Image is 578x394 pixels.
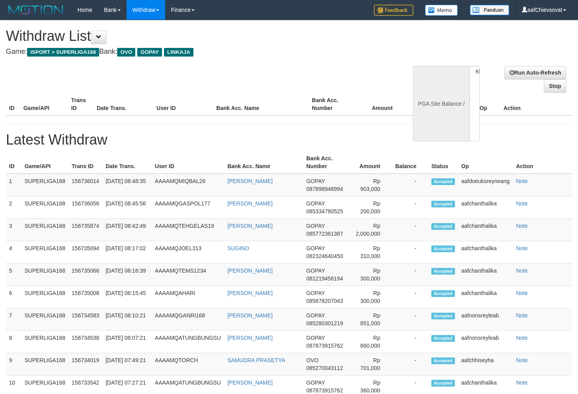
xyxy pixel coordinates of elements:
a: [PERSON_NAME] [227,178,272,184]
td: AAAAMQMIQBAL26 [152,174,224,196]
td: AAAAMQTEMS1234 [152,264,224,286]
td: aafchanthalika [458,196,513,219]
span: OVO [306,357,318,363]
td: - [392,174,428,196]
td: SUPERLIGA168 [21,241,68,264]
span: 085878207043 [306,298,343,304]
span: Accepted [431,357,455,364]
td: 156735066 [68,264,102,286]
th: Bank Acc. Number [309,93,357,115]
td: Rp 701,000 [350,353,392,376]
td: AAAAMQAHARI [152,286,224,308]
span: GOPAY [306,290,325,296]
span: ISPORT > SUPERLIGA168 [27,48,99,57]
span: Accepted [431,380,455,387]
span: Accepted [431,290,455,297]
a: [PERSON_NAME] [227,335,272,341]
span: GOPAY [306,268,325,274]
td: 2 [6,196,21,219]
img: MOTION_logo.png [6,4,66,16]
td: [DATE] 08:10:21 [103,308,152,331]
a: Note [516,379,528,386]
th: Op [477,93,501,115]
td: [DATE] 08:07:21 [103,331,152,353]
a: [PERSON_NAME] [227,312,272,319]
span: LINKAJA [164,48,193,57]
span: 085334780525 [306,208,343,214]
td: aafchanthalika [458,264,513,286]
td: [DATE] 08:48:35 [103,174,152,196]
div: PGA Site Balance / [413,66,469,141]
span: GOPAY [306,335,325,341]
td: Rp 300,000 [350,264,392,286]
td: [DATE] 08:15:45 [103,286,152,308]
span: 082324640450 [306,253,343,259]
span: Accepted [431,201,455,207]
th: User ID [153,93,213,115]
span: GOPAY [137,48,162,57]
td: 156734583 [68,308,102,331]
span: Accepted [431,335,455,342]
td: - [392,196,428,219]
td: Rp 2,000,000 [350,219,392,241]
span: GOPAY [306,379,325,386]
td: AAAAMQTORCH [152,353,224,376]
a: Note [516,245,528,251]
th: ID [6,93,20,115]
td: 156736014 [68,174,102,196]
img: Feedback.jpg [374,5,413,16]
td: SUPERLIGA168 [21,219,68,241]
th: Status [428,151,458,174]
td: 8 [6,331,21,353]
td: - [392,241,428,264]
img: panduan.png [470,5,509,15]
a: Note [516,223,528,229]
td: - [392,308,428,331]
th: Op [458,151,513,174]
td: aafchanthalika [458,241,513,264]
th: Bank Acc. Number [303,151,350,174]
span: GOPAY [306,200,325,207]
th: Bank Acc. Name [224,151,303,174]
a: Stop [544,79,566,93]
th: ID [6,151,21,174]
td: 9 [6,353,21,376]
td: Rp 851,000 [350,308,392,331]
td: AAAAMQGANRI168 [152,308,224,331]
td: [DATE] 08:42:49 [103,219,152,241]
span: 087898948994 [306,186,343,192]
th: Amount [350,151,392,174]
td: 156734019 [68,353,102,376]
td: [DATE] 07:49:21 [103,353,152,376]
a: Run Auto-Refresh [504,66,566,79]
a: Note [516,290,528,296]
th: Action [513,151,572,174]
span: GOPAY [306,178,325,184]
span: 087873915762 [306,343,343,349]
span: GOPAY [306,245,325,251]
td: aafnonsreyleab [458,331,513,353]
td: 156735094 [68,241,102,264]
th: Balance [405,93,449,115]
td: Rp 903,000 [350,174,392,196]
td: SUPERLIGA168 [21,286,68,308]
th: Amount [357,93,405,115]
td: Rp 310,000 [350,241,392,264]
img: Button%20Memo.svg [425,5,458,16]
td: SUPERLIGA168 [21,264,68,286]
a: [PERSON_NAME] [227,200,272,207]
a: [PERSON_NAME] [227,379,272,386]
h4: Game: Bank: [6,48,377,56]
th: Date Trans. [94,93,153,115]
th: Action [500,93,572,115]
td: 156735008 [68,286,102,308]
td: - [392,286,428,308]
td: SUPERLIGA168 [21,353,68,376]
td: - [392,353,428,376]
td: - [392,331,428,353]
td: 3 [6,219,21,241]
td: AAAAMQJOEL313 [152,241,224,264]
td: aafchanthalika [458,286,513,308]
a: Note [516,268,528,274]
a: Note [516,200,528,207]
